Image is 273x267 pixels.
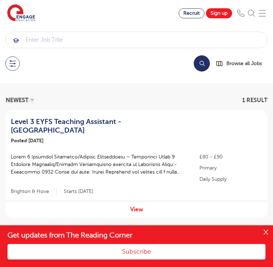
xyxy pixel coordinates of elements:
[199,164,262,172] p: Primary
[11,118,187,135] a: Level 3 EYFS Teaching Assistant - [GEOGRAPHIC_DATA]
[11,138,43,143] span: Posted [DATE]
[199,175,262,183] p: Daily Supply
[5,32,268,48] div: Submit
[6,32,267,48] input: Submit
[259,10,266,17] img: Mobile Menu
[199,153,262,161] p: £80 - £90
[259,225,273,240] button: Close
[226,59,262,68] span: Browse all Jobs
[8,230,265,240] h4: Get updates from The Reading Corner
[248,10,255,17] img: Search
[183,10,200,16] span: Recruit
[194,55,210,72] button: Search
[7,4,35,22] img: Engage Education
[237,10,244,17] img: Phone
[179,8,204,18] a: Recruit
[130,206,143,213] a: View
[11,153,192,176] p: Lorem 6 Ipsumdol Sitametco/Adipisc Elitseddoeiu – Temporinci Utlab 9 Etdolore Magnaaliq/Enimadm V...
[242,97,268,103] span: 1 result
[8,244,265,259] button: Subscribe
[216,59,268,68] a: Browse all Jobs
[206,8,232,18] a: Sign up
